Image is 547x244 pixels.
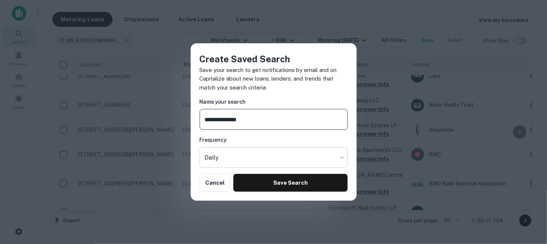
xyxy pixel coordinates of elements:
h4: Create Saved Search [200,52,348,66]
iframe: Chat Widget [510,184,547,220]
p: Save your search to get notifications by email and on Capitalize about new loans, lenders, and tr... [200,66,348,92]
button: Save Search [233,174,347,192]
button: Cancel [200,174,231,192]
div: Without label [200,147,348,168]
h6: Name your search [200,98,348,106]
h6: Frequency [200,136,348,144]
